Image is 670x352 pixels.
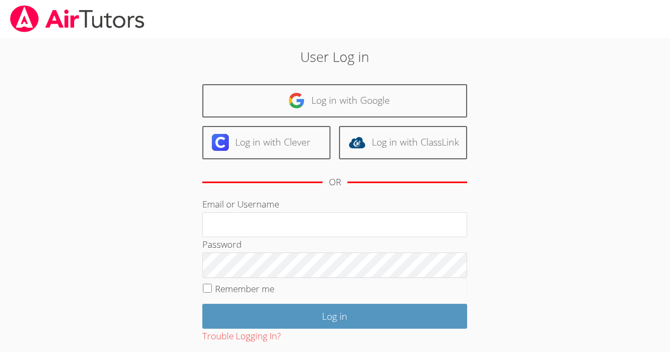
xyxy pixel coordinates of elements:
img: clever-logo-6eab21bc6e7a338710f1a6ff85c0baf02591cd810cc4098c63d3a4b26e2feb20.svg [212,134,229,151]
div: OR [329,175,341,190]
a: Log in with Clever [202,126,330,159]
img: classlink-logo-d6bb404cc1216ec64c9a2012d9dc4662098be43eaf13dc465df04b49fa7ab582.svg [349,134,365,151]
button: Trouble Logging In? [202,329,281,344]
a: Log in with ClassLink [339,126,467,159]
img: airtutors_banner-c4298cdbf04f3fff15de1276eac7730deb9818008684d7c2e4769d2f7ddbe033.png [9,5,146,32]
h2: User Log in [154,47,516,67]
label: Remember me [215,283,274,295]
label: Password [202,238,242,250]
a: Log in with Google [202,84,467,118]
label: Email or Username [202,198,279,210]
img: google-logo-50288ca7cdecda66e5e0955fdab243c47b7ad437acaf1139b6f446037453330a.svg [288,92,305,109]
input: Log in [202,304,467,329]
